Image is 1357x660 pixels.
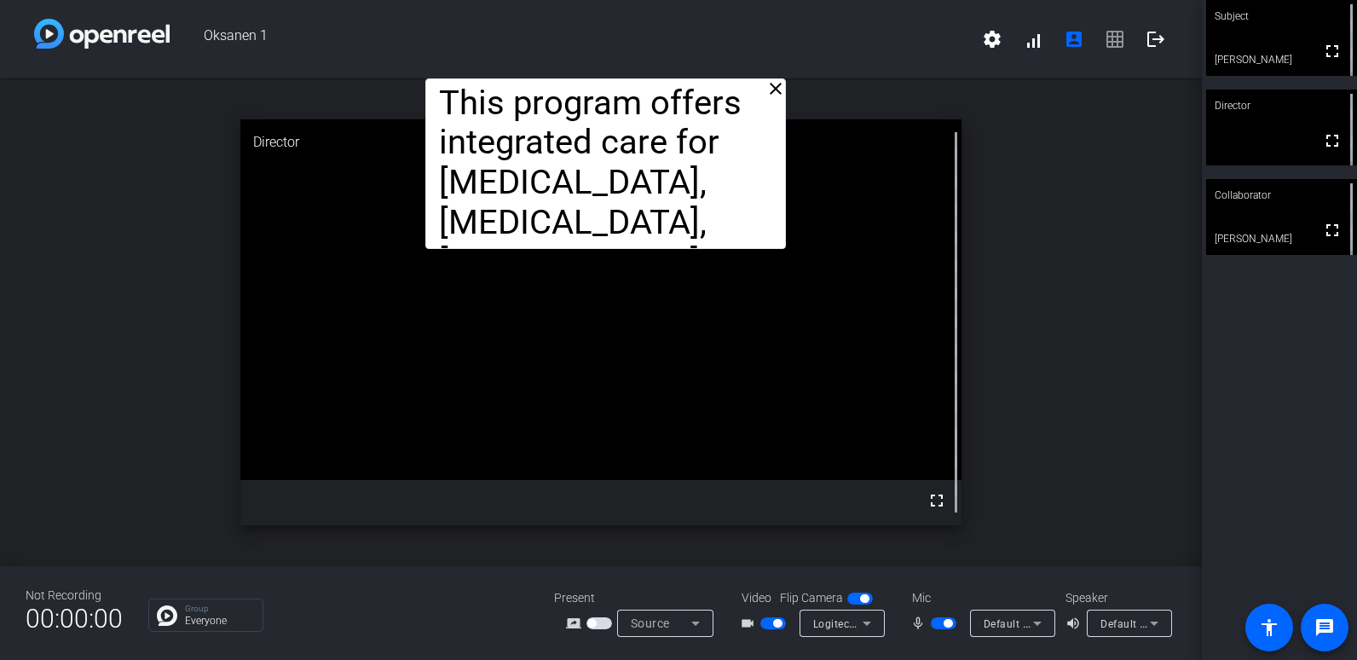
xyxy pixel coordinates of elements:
[439,84,772,483] p: This program offers integrated care for [MEDICAL_DATA], [MEDICAL_DATA], [MEDICAL_DATA], [MEDICAL_...
[1314,617,1335,638] mat-icon: message
[566,613,586,634] mat-icon: screen_share_outline
[185,616,254,626] p: Everyone
[813,617,1002,630] span: Logitech Webcam C930e (046d:0843)
[780,589,843,607] span: Flip Camera
[26,598,123,640] span: 00:00:00
[1013,19,1054,60] button: signal_cellular_alt
[1322,130,1343,151] mat-icon: fullscreen
[765,78,786,99] mat-icon: close
[170,19,972,60] span: Oksanen 1
[1322,41,1343,61] mat-icon: fullscreen
[1206,179,1357,211] div: Collaborator
[1206,90,1357,122] div: Director
[1146,29,1166,49] mat-icon: logout
[157,605,177,626] img: Chat Icon
[1064,29,1084,49] mat-icon: account_box
[26,587,123,605] div: Not Recording
[740,613,760,634] mat-icon: videocam_outline
[1322,220,1343,240] mat-icon: fullscreen
[742,589,771,607] span: Video
[1065,613,1086,634] mat-icon: volume_up
[1259,617,1279,638] mat-icon: accessibility
[982,29,1002,49] mat-icon: settings
[895,589,1065,607] div: Mic
[927,490,947,511] mat-icon: fullscreen
[240,119,961,165] div: Director
[185,605,254,613] p: Group
[1065,589,1168,607] div: Speaker
[984,617,1300,630] span: Default - Microphone (2- Logitech Webcam C930e) (046d:0843)
[631,617,670,630] span: Source
[554,589,725,607] div: Present
[910,613,931,634] mat-icon: mic_none
[34,19,170,49] img: white-gradient.svg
